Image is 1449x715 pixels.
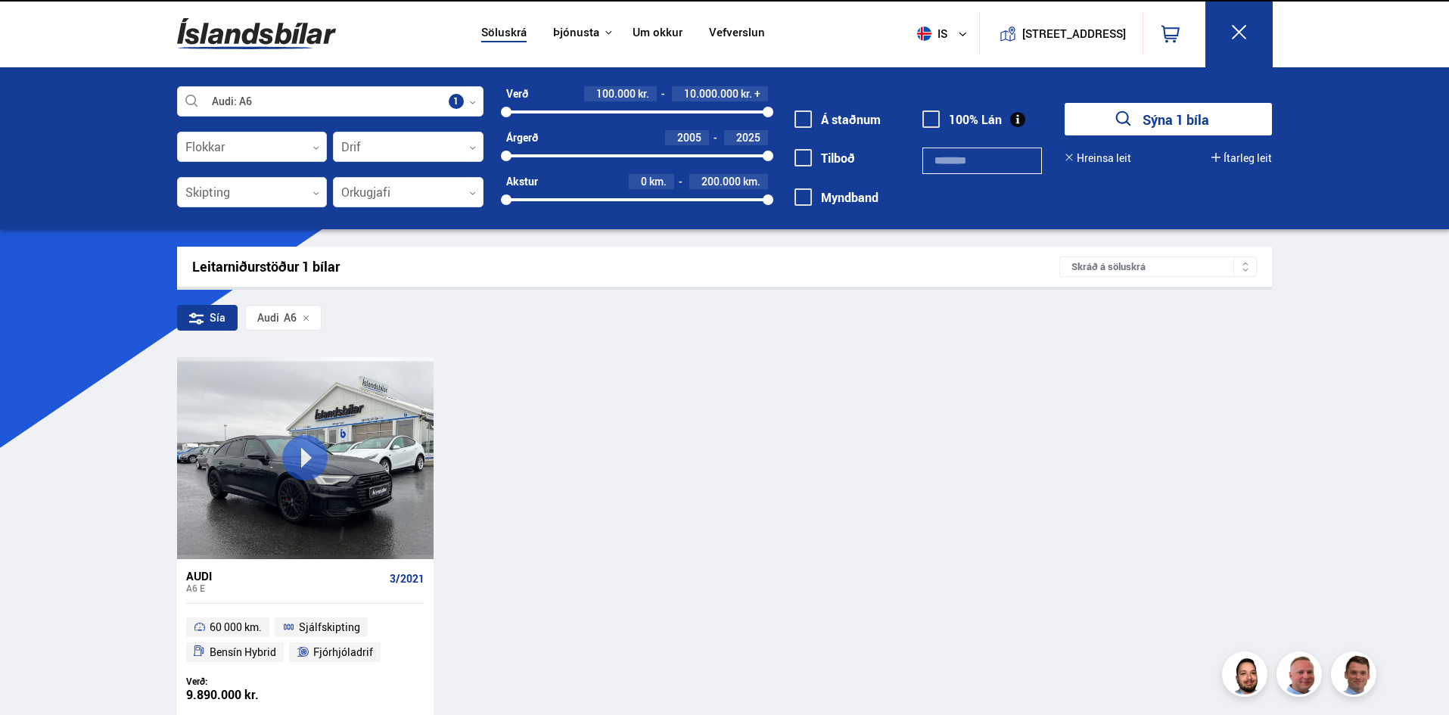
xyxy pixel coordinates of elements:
[186,583,384,593] div: A6 E
[917,26,931,41] img: svg+xml;base64,PHN2ZyB4bWxucz0iaHR0cDovL3d3dy53My5vcmcvMjAwMC9zdmciIHdpZHRoPSI1MTIiIGhlaWdodD0iNT...
[677,130,701,145] span: 2005
[922,113,1002,126] label: 100% Lán
[911,11,979,56] button: is
[754,88,760,100] span: +
[596,86,636,101] span: 100.000
[506,132,538,144] div: Árgerð
[390,573,424,585] span: 3/2021
[553,26,599,40] button: Þjónusta
[1065,152,1131,164] button: Hreinsa leit
[741,88,752,100] span: kr.
[1211,152,1272,164] button: Ítarleg leit
[684,86,738,101] span: 10.000.000
[506,88,528,100] div: Verð
[186,676,306,687] div: Verð:
[299,618,360,636] span: Sjálfskipting
[257,312,279,324] div: Audi
[638,88,649,100] span: kr.
[911,26,949,41] span: is
[177,9,336,58] img: G0Ugv5HjCgRt.svg
[736,130,760,145] span: 2025
[1065,103,1272,135] button: Sýna 1 bíla
[210,618,262,636] span: 60 000 km.
[641,174,647,188] span: 0
[649,176,667,188] span: km.
[1279,654,1324,699] img: siFngHWaQ9KaOqBr.png
[1059,256,1257,277] div: Skráð á söluskrá
[186,689,306,701] div: 9.890.000 kr.
[210,643,276,661] span: Bensín Hybrid
[987,12,1134,55] a: [STREET_ADDRESS]
[1224,654,1270,699] img: nhp88E3Fdnt1Opn2.png
[313,643,373,661] span: Fjórhjóladrif
[481,26,527,42] a: Söluskrá
[794,191,878,204] label: Myndband
[709,26,765,42] a: Vefverslun
[794,151,855,165] label: Tilboð
[257,312,297,324] span: A6
[177,305,238,331] div: Sía
[192,259,1060,275] div: Leitarniðurstöður 1 bílar
[1333,654,1379,699] img: FbJEzSuNWCJXmdc-.webp
[506,176,538,188] div: Akstur
[743,176,760,188] span: km.
[633,26,683,42] a: Um okkur
[794,113,881,126] label: Á staðnum
[186,569,384,583] div: Audi
[1028,27,1121,40] button: [STREET_ADDRESS]
[701,174,741,188] span: 200.000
